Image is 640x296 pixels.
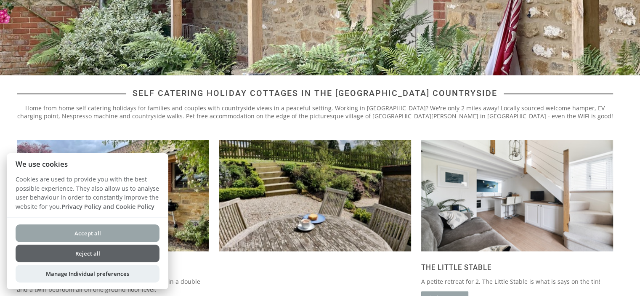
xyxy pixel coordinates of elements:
[7,160,168,168] h2: We use cookies
[421,277,613,285] p: A petite retreat for 2, The Little Stable is what is says on the tin!
[7,175,168,217] p: Cookies are used to provide you with the best possible experience. They also allow us to analyse ...
[16,265,159,283] button: Manage Individual preferences
[219,140,411,251] img: 4B7410BE-99C3-40D6-9D83-D18953FB7D2E_1_201_a.full.jpeg
[421,263,613,272] h2: The Little Stable
[16,224,159,242] button: Accept all
[126,88,504,98] span: Self catering holiday cottages in the [GEOGRAPHIC_DATA] countryside
[17,104,613,120] p: Home from home self catering holidays for families and couples with countryside views in a peacef...
[421,140,613,251] img: 870B9D77-3416-4C18-A154-B09F6FB7E3B1.full.jpeg
[16,245,159,262] button: Reject all
[61,203,154,211] a: Privacy Policy and Cookie Policy
[17,140,209,251] img: 0EDE2B50-5048-491D-AC92-839070350169.full.jpeg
